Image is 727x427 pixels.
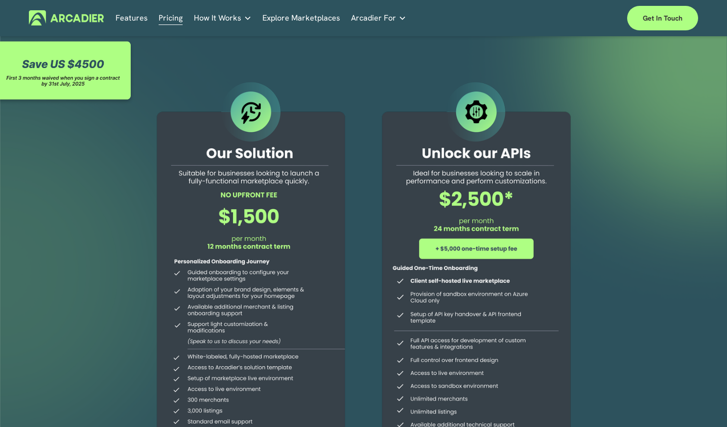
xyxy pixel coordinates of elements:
[351,10,406,25] a: folder dropdown
[29,10,104,25] img: Arcadier
[351,11,396,25] span: Arcadier For
[627,6,698,30] a: Get in touch
[194,10,252,25] a: folder dropdown
[116,10,148,25] a: Features
[159,10,183,25] a: Pricing
[262,10,340,25] a: Explore Marketplaces
[194,11,241,25] span: How It Works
